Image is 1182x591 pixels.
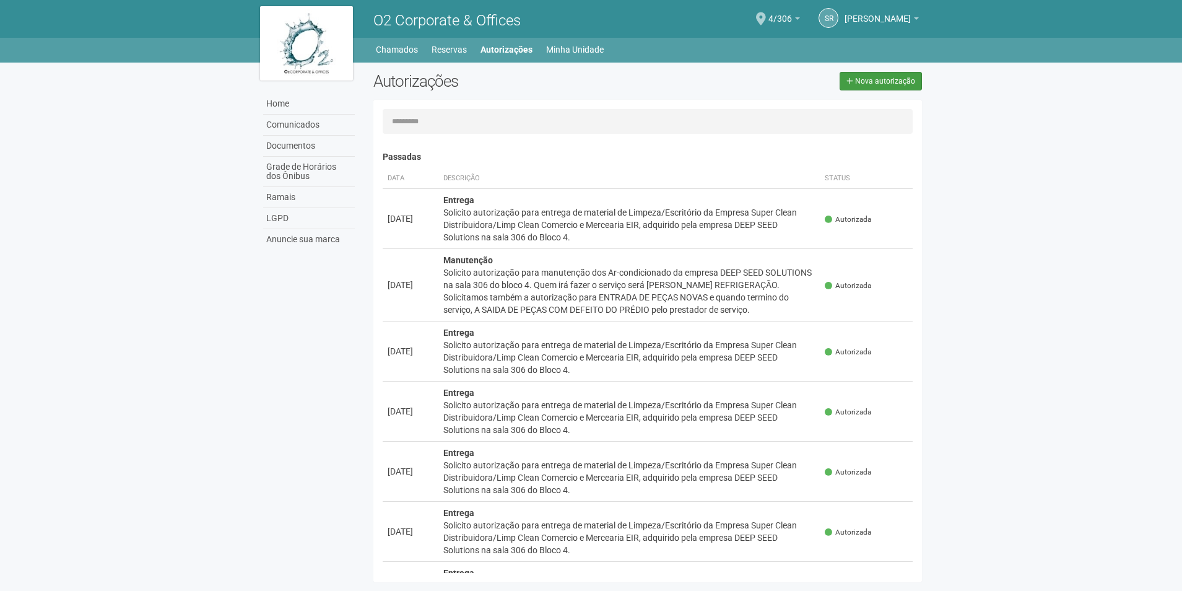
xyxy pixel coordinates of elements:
[825,527,871,538] span: Autorizada
[820,169,913,189] th: Status
[443,328,474,338] strong: Entrega
[443,206,815,243] div: Solicito autorização para entrega de material de Limpeza/Escritório da Empresa Super Clean Distri...
[263,229,355,250] a: Anuncie sua marca
[443,448,474,458] strong: Entrega
[825,281,871,291] span: Autorizada
[825,214,871,225] span: Autorizada
[840,72,922,90] a: Nova autorização
[443,266,815,316] div: Solicito autorização para manutenção dos Ar-condicionado da empresa DEEP SEED SOLUTIONS na sala 3...
[263,208,355,229] a: LGPD
[373,72,638,90] h2: Autorizações
[263,157,355,187] a: Grade de Horários dos Ônibus
[376,41,418,58] a: Chamados
[438,169,820,189] th: Descrição
[845,15,919,25] a: [PERSON_NAME]
[768,15,800,25] a: 4/306
[546,41,604,58] a: Minha Unidade
[388,212,433,225] div: [DATE]
[480,41,532,58] a: Autorizações
[388,525,433,538] div: [DATE]
[383,169,438,189] th: Data
[825,467,871,478] span: Autorizada
[443,399,815,436] div: Solicito autorização para entrega de material de Limpeza/Escritório da Empresa Super Clean Distri...
[388,405,433,418] div: [DATE]
[443,339,815,376] div: Solicito autorização para entrega de material de Limpeza/Escritório da Empresa Super Clean Distri...
[855,77,915,85] span: Nova autorização
[260,6,353,81] img: logo.jpg
[388,465,433,478] div: [DATE]
[263,187,355,208] a: Ramais
[845,2,911,24] span: Sandro Ricardo Santos da Silva
[373,12,521,29] span: O2 Corporate & Offices
[443,459,815,496] div: Solicito autorização para entrega de material de Limpeza/Escritório da Empresa Super Clean Distri...
[432,41,467,58] a: Reservas
[443,195,474,205] strong: Entrega
[443,255,493,265] strong: Manutenção
[768,2,792,24] span: 4/306
[443,568,474,578] strong: Entrega
[825,347,871,357] span: Autorizada
[383,152,913,162] h4: Passadas
[443,388,474,398] strong: Entrega
[388,345,433,357] div: [DATE]
[819,8,838,28] a: SR
[263,115,355,136] a: Comunicados
[263,136,355,157] a: Documentos
[443,519,815,556] div: Solicito autorização para entrega de material de Limpeza/Escritório da Empresa Super Clean Distri...
[263,94,355,115] a: Home
[443,508,474,518] strong: Entrega
[388,279,433,291] div: [DATE]
[825,407,871,418] span: Autorizada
